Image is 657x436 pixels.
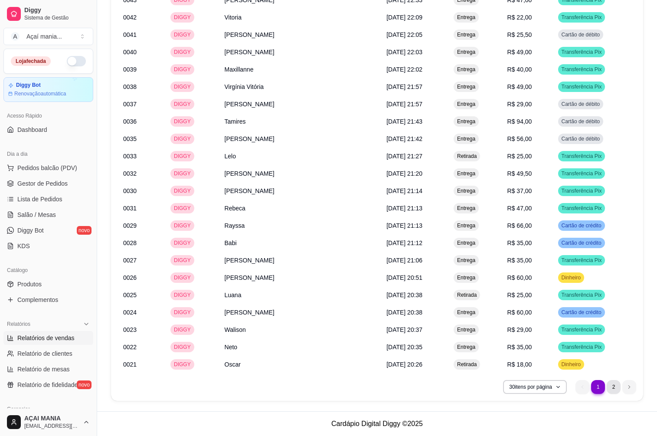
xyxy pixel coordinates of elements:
a: Lista de Pedidos [3,192,93,206]
span: Entrega [455,135,477,142]
span: DIGGY [172,344,193,351]
span: KDS [17,242,30,250]
span: 0030 [123,187,137,194]
span: R$ 56,00 [507,135,532,142]
span: Transferência Pix [560,257,604,264]
a: DiggySistema de Gestão [3,3,93,24]
span: Cartão de débito [560,135,602,142]
td: Lelo [219,148,382,165]
span: Cartão de débito [560,118,602,125]
td: Oscar [219,356,382,373]
span: 0029 [123,222,137,229]
a: Relatório de fidelidadenovo [3,378,93,392]
span: Cartão de crédito [560,309,603,316]
span: Transferência Pix [560,49,604,56]
td: [PERSON_NAME] [219,165,382,182]
span: DIGGY [172,309,193,316]
span: 0023 [123,326,137,333]
span: 0039 [123,66,137,73]
td: Tamires [219,113,382,130]
div: Gerenciar [3,402,93,416]
span: Diggy [24,7,90,14]
span: Entrega [455,83,477,90]
span: Dinheiro [560,274,583,281]
span: [DATE] 21:42 [386,135,422,142]
span: DIGGY [172,205,193,212]
button: Alterar Status [67,56,86,66]
div: Acesso Rápido [3,109,93,123]
span: Transferência Pix [560,14,604,21]
span: R$ 29,00 [507,326,532,333]
span: Pedidos balcão (PDV) [17,164,77,172]
span: Dashboard [17,125,47,134]
span: 0035 [123,135,137,142]
span: Salão / Mesas [17,210,56,219]
span: 0033 [123,153,137,160]
div: Catálogo [3,263,93,277]
td: Babi [219,234,382,252]
span: [DATE] 20:51 [386,274,422,281]
span: DIGGY [172,66,193,73]
span: 0042 [123,14,137,21]
span: [DATE] 20:38 [386,309,422,316]
span: Transferência Pix [560,170,604,177]
span: 0026 [123,274,137,281]
span: Entrega [455,118,477,125]
a: Diggy Botnovo [3,223,93,237]
span: DIGGY [172,101,193,108]
span: Transferência Pix [560,66,604,73]
span: R$ 66,00 [507,222,532,229]
span: 0021 [123,361,137,368]
span: Produtos [17,280,42,288]
span: DIGGY [172,31,193,38]
span: [DATE] 22:05 [386,31,422,38]
span: DIGGY [172,118,193,125]
span: Entrega [455,344,477,351]
span: Retirada [455,153,478,160]
span: DIGGY [172,222,193,229]
span: R$ 49,00 [507,83,532,90]
span: Transferência Pix [560,326,604,333]
span: R$ 29,00 [507,101,532,108]
span: DIGGY [172,135,193,142]
span: Transferência Pix [560,83,604,90]
div: Dia a dia [3,147,93,161]
span: R$ 49,00 [507,49,532,56]
button: Select a team [3,28,93,45]
span: [DATE] 20:38 [386,292,422,298]
span: Entrega [455,187,477,194]
span: DIGGY [172,83,193,90]
span: [DATE] 21:13 [386,222,422,229]
a: Dashboard [3,123,93,137]
span: R$ 25,00 [507,292,532,298]
span: Entrega [455,49,477,56]
span: Relatório de mesas [17,365,70,374]
td: Walison [219,321,382,338]
a: Complementos [3,293,93,307]
td: [PERSON_NAME] [219,130,382,148]
span: 0022 [123,344,137,351]
button: Pedidos balcão (PDV) [3,161,93,175]
a: Produtos [3,277,93,291]
div: Açaí mania ... [26,32,62,41]
span: [DATE] 21:27 [386,153,422,160]
td: [PERSON_NAME] [219,43,382,61]
span: 0032 [123,170,137,177]
span: Retirada [455,292,478,298]
span: R$ 94,00 [507,118,532,125]
span: [DATE] 22:09 [386,14,422,21]
span: [DATE] 21:12 [386,239,422,246]
span: DIGGY [172,326,193,333]
td: Rebeca [219,200,382,217]
td: Vitoria [219,9,382,26]
span: Entrega [455,239,477,246]
span: Lista de Pedidos [17,195,62,203]
span: 0031 [123,205,137,212]
span: R$ 22,00 [507,14,532,21]
span: [DATE] 21:57 [386,101,422,108]
nav: pagination navigation [571,376,641,398]
span: Transferência Pix [560,187,604,194]
span: DIGGY [172,361,193,368]
div: Loja fechada [11,56,51,66]
span: 0038 [123,83,137,90]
